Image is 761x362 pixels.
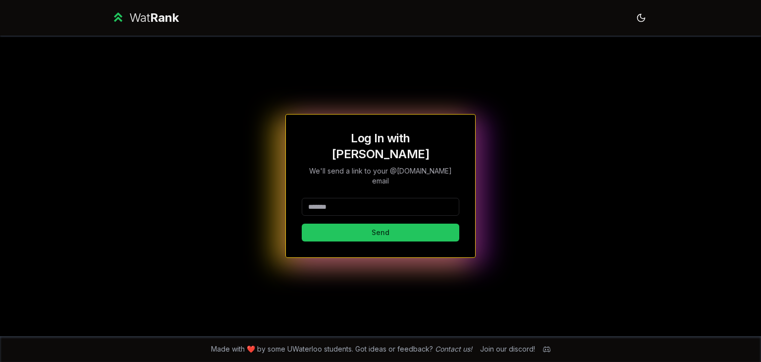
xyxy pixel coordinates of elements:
span: Rank [150,10,179,25]
p: We'll send a link to your @[DOMAIN_NAME] email [302,166,459,186]
h1: Log In with [PERSON_NAME] [302,130,459,162]
span: Made with ❤️ by some UWaterloo students. Got ideas or feedback? [211,344,472,354]
button: Send [302,224,459,241]
a: WatRank [111,10,179,26]
a: Contact us! [435,345,472,353]
div: Join our discord! [480,344,535,354]
div: Wat [129,10,179,26]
